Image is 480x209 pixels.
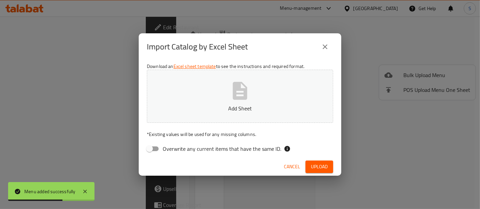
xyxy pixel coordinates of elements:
button: Add Sheet [147,70,333,123]
p: Add Sheet [157,104,323,112]
a: Excel sheet template [174,62,216,71]
span: Cancel [284,163,300,171]
button: Cancel [281,161,303,173]
span: Overwrite any current items that have the same ID. [163,145,281,153]
span: Upload [311,163,328,171]
svg: If the overwrite option isn't selected, then the items that match an existing ID will be ignored ... [284,145,291,152]
p: Existing values will be used for any missing columns. [147,131,333,138]
div: Menu added successfully [24,188,76,195]
button: Upload [305,161,333,173]
div: Download an to see the instructions and required format. [139,60,341,158]
button: close [317,39,333,55]
h2: Import Catalog by Excel Sheet [147,41,248,52]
